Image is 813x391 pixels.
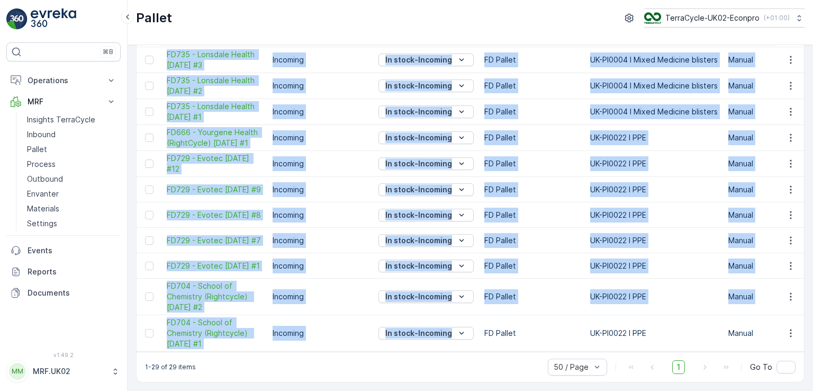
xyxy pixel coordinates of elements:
div: Toggle Row Selected [145,82,153,90]
p: 1-29 of 29 items [145,363,196,371]
td: Incoming [267,47,373,73]
span: 1 [672,360,685,374]
img: logo_light-DOdMpM7g.png [31,8,76,30]
p: Materials [27,203,59,214]
p: In stock-Incoming [385,132,452,143]
img: logo [6,8,28,30]
td: Incoming [267,253,373,279]
td: UK-PI0004 I Mixed Medicine blisters [585,73,723,99]
p: Process [27,159,56,170]
p: Settings [27,218,57,229]
p: ( +01:00 ) [764,14,790,22]
td: UK-PI0022 I PPE [585,315,723,352]
td: UK-PI0022 I PPE [585,228,723,253]
p: In stock-Incoming [385,328,452,339]
td: FD Pallet [479,99,585,125]
td: Incoming [267,315,373,352]
p: In stock-Incoming [385,106,452,117]
a: FD729 - Evotec 12.08.2025 #12 [167,153,262,174]
a: Inbound [23,127,121,142]
p: Envanter [27,189,59,199]
span: FD666 - Yourgene Health (RightCycle) [DATE] #1 [167,127,262,148]
td: FD Pallet [479,151,585,177]
a: Materials [23,201,121,216]
td: UK-PI0022 I PPE [585,125,723,151]
span: FD729 - Evotec [DATE] #1 [167,261,262,271]
a: Envanter [23,186,121,201]
div: Toggle Row Selected [145,108,153,116]
button: In stock-Incoming [378,131,474,144]
a: Process [23,157,121,172]
td: UK-PI0004 I Mixed Medicine blisters [585,47,723,73]
div: Toggle Row Selected [145,236,153,245]
td: Incoming [267,279,373,315]
td: Incoming [267,99,373,125]
p: MRF.UK02 [33,366,106,377]
p: Events [28,245,116,256]
p: Inbound [27,129,56,140]
a: Pallet [23,142,121,157]
button: In stock-Incoming [378,183,474,196]
button: In stock-Incoming [378,327,474,340]
p: Pallet [136,10,172,26]
td: Incoming [267,228,373,253]
p: Outbound [27,174,63,184]
a: Settings [23,216,121,231]
p: Pallet [27,144,47,155]
td: Incoming [267,151,373,177]
a: FD729 - Evotec 12.08.2025 #7 [167,235,262,246]
p: ⌘B [103,48,113,56]
td: UK-PI0022 I PPE [585,253,723,279]
button: In stock-Incoming [378,79,474,92]
div: Toggle Row Selected [145,134,153,142]
a: FD735 - Lonsdale Health 27.08.2025 #2 [167,75,262,96]
span: FD729 - Evotec [DATE] #7 [167,235,262,246]
button: In stock-Incoming [378,157,474,170]
img: terracycle_logo_wKaHoWT.png [644,12,661,24]
p: In stock-Incoming [385,55,452,65]
button: Operations [6,70,121,91]
button: TerraCycle-UK02-Econpro(+01:00) [644,8,805,28]
span: FD729 - Evotec [DATE] #9 [167,184,262,195]
a: FD729 - Evotec 12.08.2025 #8 [167,210,262,220]
p: Operations [28,75,100,86]
td: FD Pallet [479,73,585,99]
td: FD Pallet [479,279,585,315]
button: In stock-Incoming [378,54,474,66]
button: In stock-Incoming [378,260,474,272]
td: Incoming [267,202,373,228]
a: FD729 - Evotec 12.08.2025 #1 [167,261,262,271]
a: FD704 - School of Chemistry (Rightcycle) 04.08.2025 #2 [167,281,262,313]
button: MMMRF.UK02 [6,360,121,383]
td: Incoming [267,73,373,99]
td: UK-PI0004 I Mixed Medicine blisters [585,99,723,125]
div: Toggle Row Selected [145,329,153,337]
a: FD704 - School of Chemistry (Rightcycle) 04.08.2025 #1 [167,317,262,349]
p: In stock-Incoming [385,81,452,91]
p: In stock-Incoming [385,210,452,220]
td: UK-PI0022 I PPE [585,279,723,315]
td: FD Pallet [479,253,585,279]
div: Toggle Row Selected [145,292,153,301]
a: FD729 - Evotec 12.08.2025 #9 [167,184,262,195]
a: Documents [6,282,121,304]
span: FD704 - School of Chemistry (Rightcycle) [DATE] #1 [167,317,262,349]
span: FD729 - Evotec [DATE] #12 [167,153,262,174]
td: UK-PI0022 I PPE [585,177,723,202]
a: Insights TerraCycle [23,112,121,127]
div: Toggle Row Selected [145,56,153,64]
span: FD735 - Lonsdale Health [DATE] #2 [167,75,262,96]
a: FD735 - Lonsdale Health 27.08.2025 #3 [167,49,262,70]
div: Toggle Row Selected [145,211,153,219]
a: Events [6,240,121,261]
p: MRF [28,96,100,107]
button: In stock-Incoming [378,105,474,118]
button: In stock-Incoming [378,234,474,247]
div: MM [9,363,26,380]
td: UK-PI0022 I PPE [585,151,723,177]
button: In stock-Incoming [378,290,474,303]
td: Incoming [267,125,373,151]
div: Toggle Row Selected [145,262,153,270]
span: FD704 - School of Chemistry (Rightcycle) [DATE] #2 [167,281,262,313]
div: Toggle Row Selected [145,159,153,168]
